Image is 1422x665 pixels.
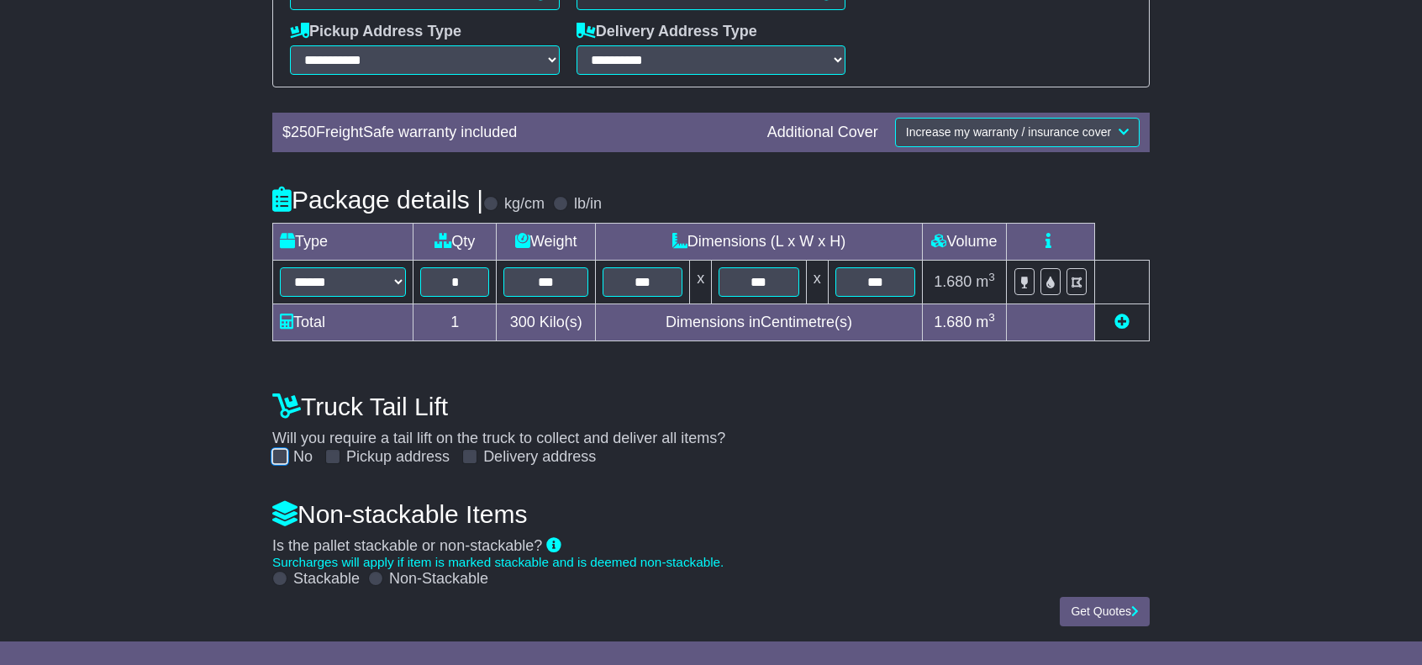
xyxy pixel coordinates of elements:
[1114,314,1130,330] a: Add new item
[273,303,413,340] td: Total
[291,124,316,140] span: 250
[976,273,995,290] span: m
[290,23,461,41] label: Pickup Address Type
[988,311,995,324] sup: 3
[596,223,923,260] td: Dimensions (L x W x H)
[759,124,887,142] div: Additional Cover
[413,303,497,340] td: 1
[577,23,757,41] label: Delivery Address Type
[497,223,596,260] td: Weight
[272,500,1150,528] h4: Non-stackable Items
[497,303,596,340] td: Kilo(s)
[510,314,535,330] span: 300
[504,195,545,214] label: kg/cm
[806,260,828,303] td: x
[934,273,972,290] span: 1.680
[922,223,1006,260] td: Volume
[1060,597,1150,626] button: Get Quotes
[574,195,602,214] label: lb/in
[934,314,972,330] span: 1.680
[483,448,596,467] label: Delivery address
[264,384,1158,467] div: Will you require a tail lift on the truck to collect and deliver all items?
[272,393,1150,420] h4: Truck Tail Lift
[596,303,923,340] td: Dimensions in Centimetre(s)
[895,118,1140,147] button: Increase my warranty / insurance cover
[413,223,497,260] td: Qty
[293,570,360,588] label: Stackable
[690,260,712,303] td: x
[273,223,413,260] td: Type
[274,124,759,142] div: $ FreightSafe warranty included
[272,537,542,554] span: Is the pallet stackable or non-stackable?
[976,314,995,330] span: m
[389,570,488,588] label: Non-Stackable
[272,186,483,214] h4: Package details |
[272,555,1150,570] div: Surcharges will apply if item is marked stackable and is deemed non-stackable.
[906,125,1111,139] span: Increase my warranty / insurance cover
[293,448,313,467] label: No
[346,448,450,467] label: Pickup address
[988,271,995,283] sup: 3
